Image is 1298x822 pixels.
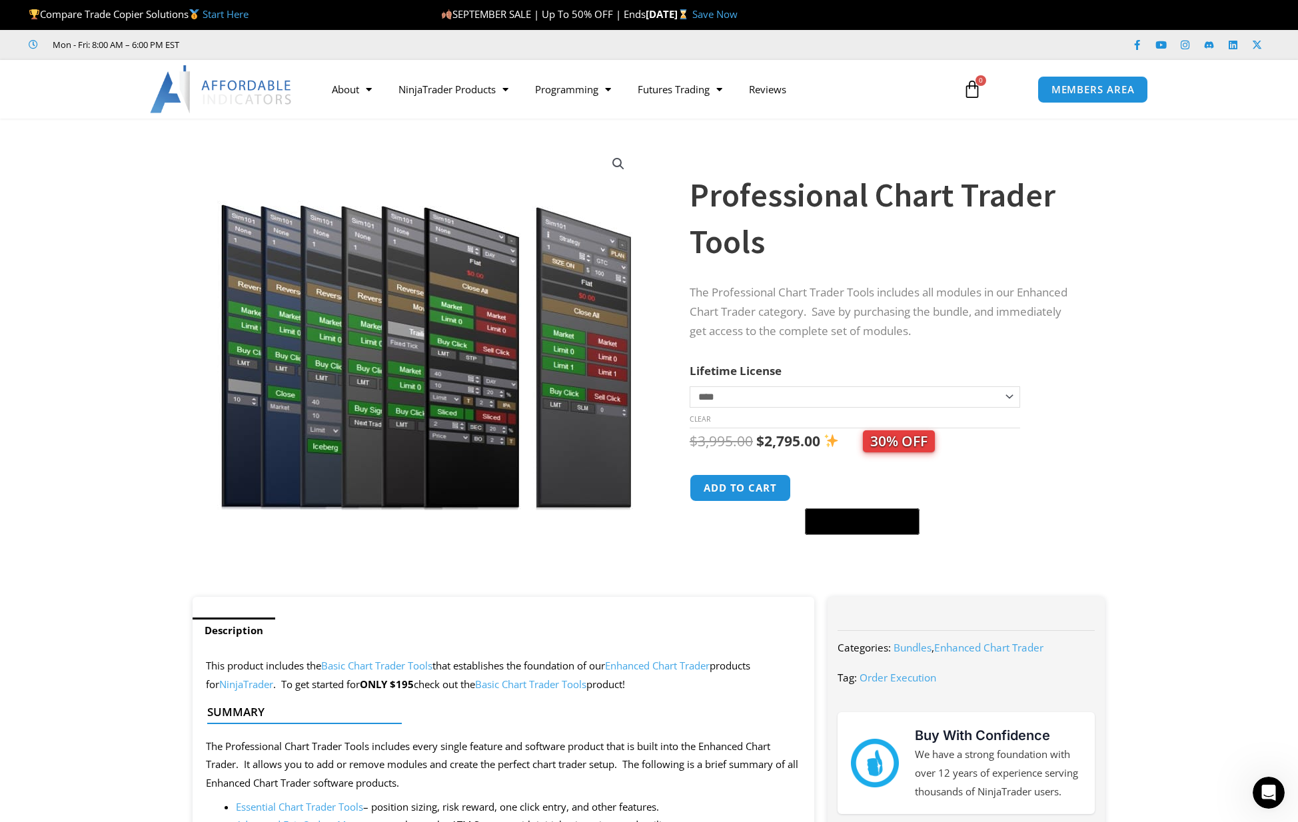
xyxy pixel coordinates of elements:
span: Tag: [838,671,857,684]
p: The Professional Chart Trader Tools includes every single feature and software product that is bu... [206,737,801,793]
h3: Buy With Confidence [915,725,1081,745]
a: Bundles [894,641,932,654]
a: Enhanced Chart Trader [934,641,1043,654]
span: Categories: [838,641,891,654]
span: Mon - Fri: 8:00 AM – 6:00 PM EST [49,37,179,53]
a: Save Now [692,7,738,21]
a: About [319,74,385,105]
bdi: 2,795.00 [756,432,820,450]
p: We have a strong foundation with over 12 years of experience serving thousands of NinjaTrader users. [915,745,1081,801]
span: MEMBERS AREA [1051,85,1135,95]
h1: Professional Chart Trader Tools [690,172,1079,265]
p: The Professional Chart Trader Tools includes all modules in our Enhanced Chart Trader category. S... [690,283,1079,341]
img: mark thumbs good 43913 | Affordable Indicators – NinjaTrader [851,739,899,787]
a: Reviews [736,74,800,105]
span: , [894,641,1043,654]
iframe: Customer reviews powered by Trustpilot [198,38,398,51]
span: 30% OFF [863,430,935,452]
a: Essential Chart Trader Tools [236,800,363,813]
img: ✨ [824,434,838,448]
strong: ONLY $195 [360,677,414,691]
li: – position sizing, risk reward, one click entry, and other features. [236,798,801,817]
bdi: 3,995.00 [690,432,753,450]
iframe: Intercom live chat [1253,777,1285,809]
iframe: Secure express checkout frame [802,472,922,504]
span: check out the product! [414,677,625,691]
span: SEPTEMBER SALE | Up To 50% OFF | Ends [441,7,646,21]
iframe: PayPal Message 1 [690,543,1079,555]
a: Start Here [203,7,249,21]
a: Enhanced Chart Trader [605,659,710,672]
a: Programming [522,74,624,105]
img: LogoAI | Affordable Indicators – NinjaTrader [150,65,293,113]
span: Compare Trade Copier Solutions [29,7,249,21]
img: 🏆 [29,9,39,19]
a: Basic Chart Trader Tools [321,659,432,672]
a: MEMBERS AREA [1037,76,1149,103]
img: 🍂 [442,9,452,19]
a: View full-screen image gallery [606,152,630,176]
a: NinjaTrader [219,677,273,691]
a: Description [193,617,275,643]
img: ProfessionalToolsBundlePage [212,142,640,510]
img: ⌛ [678,9,688,19]
a: Futures Trading [624,74,736,105]
a: Basic Chart Trader Tools [475,677,586,691]
a: Clear options [690,414,710,424]
strong: [DATE] [646,7,692,21]
img: 🥇 [189,9,199,19]
span: $ [690,432,698,450]
a: 0 [943,70,1001,109]
h4: Summary [207,705,789,719]
p: This product includes the that establishes the foundation of our products for . To get started for [206,657,801,694]
a: Order Execution [860,671,936,684]
span: 0 [975,75,986,86]
nav: Menu [319,74,948,105]
span: $ [756,432,764,450]
button: Buy with GPay [805,508,920,535]
a: NinjaTrader Products [385,74,522,105]
label: Lifetime License [690,363,782,378]
button: Add to cart [690,474,791,502]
